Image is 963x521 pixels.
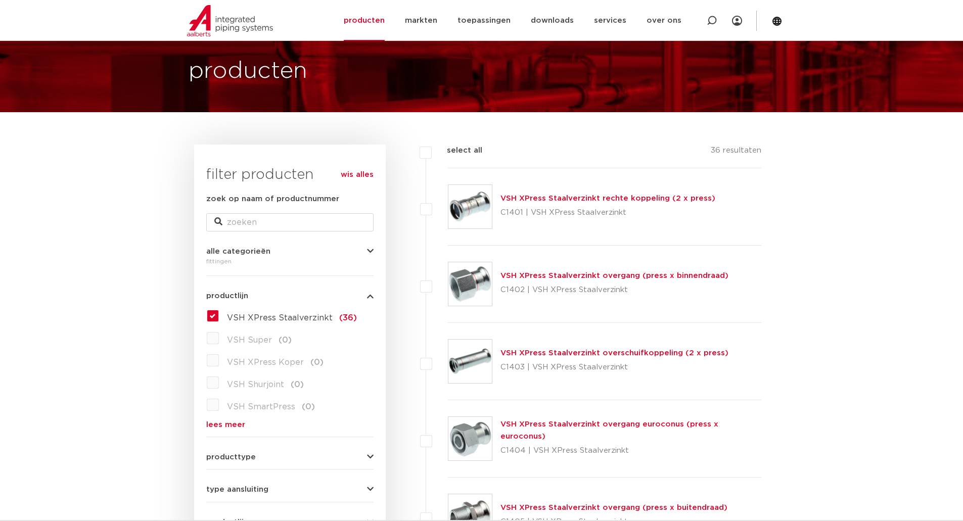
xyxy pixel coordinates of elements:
span: (0) [291,381,304,389]
span: VSH XPress Staalverzinkt [227,314,333,322]
div: fittingen [206,255,374,267]
p: C1402 | VSH XPress Staalverzinkt [500,282,728,298]
span: VSH XPress Koper [227,358,304,366]
a: VSH XPress Staalverzinkt overschuifkoppeling (2 x press) [500,349,728,357]
button: producttype [206,453,374,461]
p: C1401 | VSH XPress Staalverzinkt [500,205,715,221]
a: VSH XPress Staalverzinkt overgang (press x binnendraad) [500,272,728,279]
button: type aansluiting [206,486,374,493]
span: productlijn [206,292,248,300]
a: wis alles [341,169,374,181]
span: VSH Super [227,336,272,344]
img: Thumbnail for VSH XPress Staalverzinkt rechte koppeling (2 x press) [448,185,492,228]
img: Thumbnail for VSH XPress Staalverzinkt overgang euroconus (press x euroconus) [448,417,492,460]
p: 36 resultaten [711,145,761,160]
h3: filter producten [206,165,374,185]
img: Thumbnail for VSH XPress Staalverzinkt overgang (press x binnendraad) [448,262,492,306]
p: C1404 | VSH XPress Staalverzinkt [500,443,762,459]
span: producttype [206,453,256,461]
label: select all [432,145,482,157]
span: (0) [302,403,315,411]
button: alle categorieën [206,248,374,255]
span: alle categorieën [206,248,270,255]
span: VSH SmartPress [227,403,295,411]
a: lees meer [206,421,374,429]
span: (0) [310,358,324,366]
a: VSH XPress Staalverzinkt overgang (press x buitendraad) [500,504,727,511]
p: C1403 | VSH XPress Staalverzinkt [500,359,728,375]
img: Thumbnail for VSH XPress Staalverzinkt overschuifkoppeling (2 x press) [448,340,492,383]
input: zoeken [206,213,374,231]
label: zoek op naam of productnummer [206,193,339,205]
span: (0) [279,336,292,344]
a: VSH XPress Staalverzinkt rechte koppeling (2 x press) [500,195,715,202]
span: VSH Shurjoint [227,381,284,389]
span: type aansluiting [206,486,268,493]
span: (36) [339,314,357,322]
a: VSH XPress Staalverzinkt overgang euroconus (press x euroconus) [500,420,718,440]
button: productlijn [206,292,374,300]
h1: producten [189,55,307,87]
